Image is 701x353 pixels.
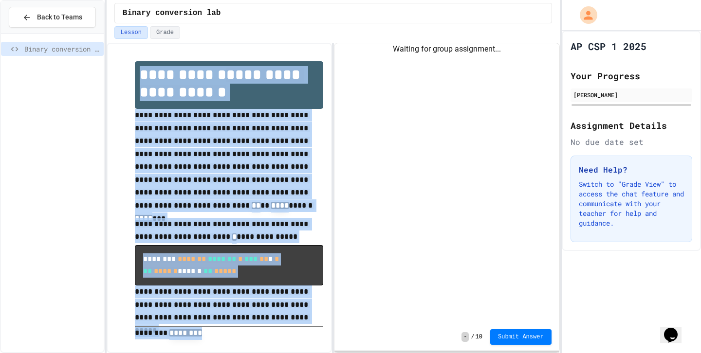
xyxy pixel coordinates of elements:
div: My Account [570,4,600,26]
span: - [461,332,469,342]
h2: Assignment Details [571,119,692,132]
span: / [471,333,474,341]
span: Binary conversion lab [24,44,100,54]
div: No due date set [571,136,692,148]
span: Binary conversion lab [123,7,221,19]
div: Waiting for group assignment... [334,43,559,55]
h3: Need Help? [579,164,684,176]
button: Back to Teams [9,7,96,28]
iframe: chat widget [660,314,691,343]
span: Back to Teams [37,12,82,22]
button: Grade [150,26,180,39]
h2: Your Progress [571,69,692,83]
button: Lesson [114,26,148,39]
div: [PERSON_NAME] [573,90,689,99]
p: Switch to "Grade View" to access the chat feature and communicate with your teacher for help and ... [579,179,684,228]
h1: AP CSP 1 2025 [571,39,646,53]
span: Submit Answer [498,333,544,341]
span: 10 [476,333,482,341]
button: Submit Answer [490,329,552,345]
